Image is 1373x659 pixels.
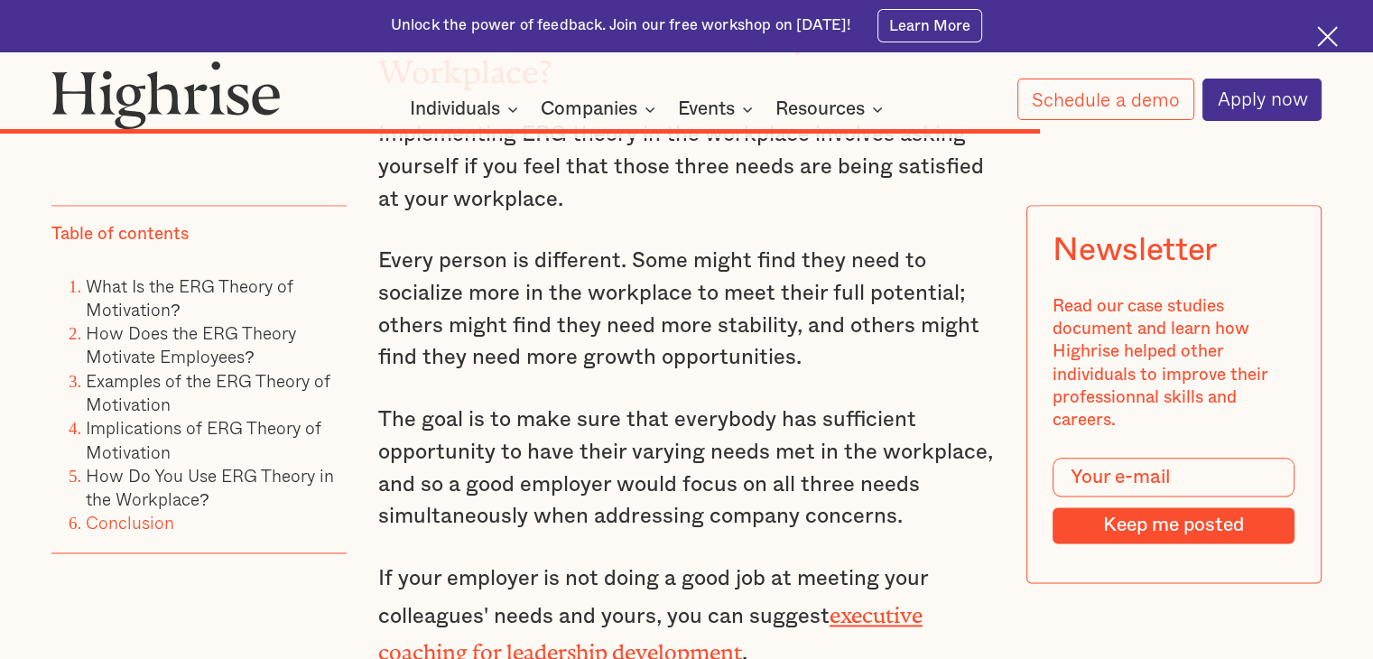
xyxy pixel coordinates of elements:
[51,60,281,130] img: Highrise logo
[378,404,995,534] p: The goal is to make sure that everybody has sufficient opportunity to have their varying needs me...
[378,246,995,375] p: Every person is different. Some might find they need to socialize more in the workplace to meet t...
[1053,459,1295,544] form: Modal Form
[378,119,995,216] p: Implementing ERG theory in the workplace involves asking yourself if you feel that those three ne...
[86,367,330,417] a: Examples of the ERG Theory of Motivation
[1053,233,1217,270] div: Newsletter
[410,98,524,120] div: Individuals
[1317,26,1338,47] img: Cross icon
[541,98,637,120] div: Companies
[1017,79,1194,120] a: Schedule a demo
[410,98,500,120] div: Individuals
[1053,507,1295,543] input: Keep me posted
[1202,79,1322,121] a: Apply now
[541,98,661,120] div: Companies
[678,98,758,120] div: Events
[775,98,888,120] div: Resources
[1053,296,1295,433] div: Read our case studies document and learn how Highrise helped other individuals to improve their p...
[86,463,334,513] a: How Do You Use ERG Theory in the Workplace?
[51,224,189,246] div: Table of contents
[1053,459,1295,497] input: Your e-mail
[86,320,296,370] a: How Does the ERG Theory Motivate Employees?
[391,15,851,36] div: Unlock the power of feedback. Join our free workshop on [DATE]!
[877,9,983,42] a: Learn More
[678,98,735,120] div: Events
[775,98,865,120] div: Resources
[86,273,293,322] a: What Is the ERG Theory of Motivation?
[86,510,174,536] a: Conclusion
[86,415,321,465] a: Implications of ERG Theory of Motivation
